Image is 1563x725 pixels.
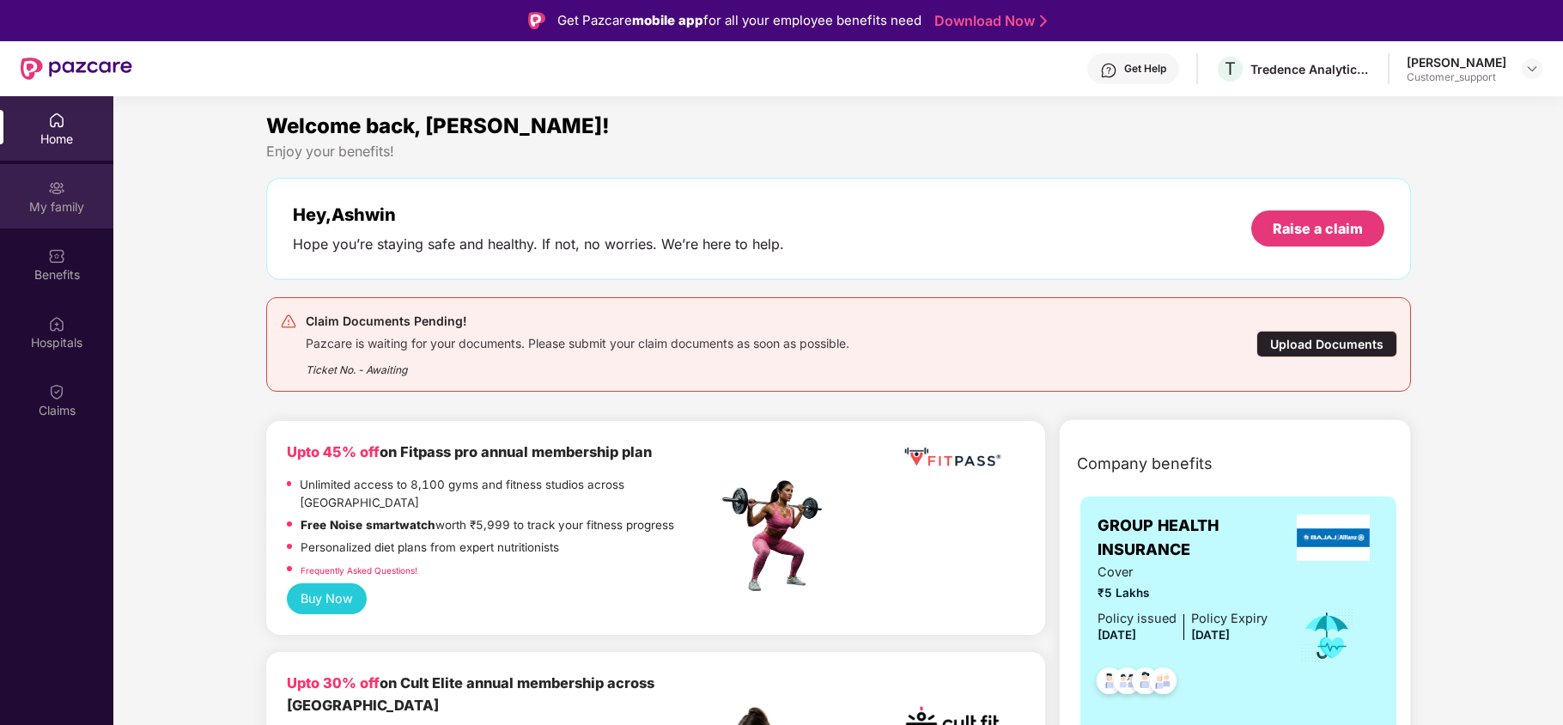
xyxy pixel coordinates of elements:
[1407,54,1506,70] div: [PERSON_NAME]
[48,315,65,332] img: svg+xml;base64,PHN2ZyBpZD0iSG9zcGl0YWxzIiB4bWxucz0iaHR0cDovL3d3dy53My5vcmcvMjAwMC9zdmciIHdpZHRoPS...
[1273,219,1363,238] div: Raise a claim
[293,235,784,253] div: Hope you’re staying safe and healthy. If not, no worries. We’re here to help.
[306,351,849,378] div: Ticket No. - Awaiting
[287,443,380,460] b: Upto 45% off
[300,476,716,512] p: Unlimited access to 8,100 gyms and fitness studios across [GEOGRAPHIC_DATA]
[528,12,545,29] img: Logo
[1225,58,1236,79] span: T
[301,565,417,576] a: Frequently Asked Questions!
[1407,70,1506,84] div: Customer_support
[280,313,297,330] img: svg+xml;base64,PHN2ZyB4bWxucz0iaHR0cDovL3d3dy53My5vcmcvMjAwMC9zdmciIHdpZHRoPSIyNCIgaGVpZ2h0PSIyNC...
[266,143,1411,161] div: Enjoy your benefits!
[901,442,1004,473] img: fppp.png
[1040,12,1047,30] img: Stroke
[266,113,610,138] span: Welcome back, [PERSON_NAME]!
[1124,62,1166,76] div: Get Help
[1089,662,1131,704] img: svg+xml;base64,PHN2ZyB4bWxucz0iaHR0cDovL3d3dy53My5vcmcvMjAwMC9zdmciIHdpZHRoPSI0OC45NDMiIGhlaWdodD...
[1124,662,1166,704] img: svg+xml;base64,PHN2ZyB4bWxucz0iaHR0cDovL3d3dy53My5vcmcvMjAwMC9zdmciIHdpZHRoPSI0OC45NDMiIGhlaWdodD...
[1525,62,1539,76] img: svg+xml;base64,PHN2ZyBpZD0iRHJvcGRvd24tMzJ4MzIiIHhtbG5zPSJodHRwOi8vd3d3LnczLm9yZy8yMDAwL3N2ZyIgd2...
[1299,607,1355,664] img: icon
[301,516,674,534] p: worth ₹5,999 to track your fitness progress
[1256,331,1397,357] div: Upload Documents
[1098,514,1288,563] span: GROUP HEALTH INSURANCE
[632,12,703,28] strong: mobile app
[1250,61,1371,77] div: Tredence Analytics Solutions Private Limited
[1191,628,1230,642] span: [DATE]
[306,311,849,332] div: Claim Documents Pending!
[48,383,65,400] img: svg+xml;base64,PHN2ZyBpZD0iQ2xhaW0iIHhtbG5zPSJodHRwOi8vd3d3LnczLm9yZy8yMDAwL3N2ZyIgd2lkdGg9IjIwIi...
[306,332,849,351] div: Pazcare is waiting for your documents. Please submit your claim documents as soon as possible.
[48,180,65,197] img: svg+xml;base64,PHN2ZyB3aWR0aD0iMjAiIGhlaWdodD0iMjAiIHZpZXdCb3g9IjAgMCAyMCAyMCIgZmlsbD0ibm9uZSIgeG...
[557,10,921,31] div: Get Pazcare for all your employee benefits need
[1098,584,1268,602] span: ₹5 Lakhs
[717,476,837,596] img: fpp.png
[48,247,65,265] img: svg+xml;base64,PHN2ZyBpZD0iQmVuZWZpdHMiIHhtbG5zPSJodHRwOi8vd3d3LnczLm9yZy8yMDAwL3N2ZyIgd2lkdGg9Ij...
[1106,662,1148,704] img: svg+xml;base64,PHN2ZyB4bWxucz0iaHR0cDovL3d3dy53My5vcmcvMjAwMC9zdmciIHdpZHRoPSI0OC45MTUiIGhlaWdodD...
[287,674,380,691] b: Upto 30% off
[287,583,368,613] button: Buy Now
[934,12,1042,30] a: Download Now
[1142,662,1184,704] img: svg+xml;base64,PHN2ZyB4bWxucz0iaHR0cDovL3d3dy53My5vcmcvMjAwMC9zdmciIHdpZHRoPSI0OC45NDMiIGhlaWdodD...
[287,674,654,714] b: on Cult Elite annual membership across [GEOGRAPHIC_DATA]
[301,539,559,557] p: Personalized diet plans from expert nutritionists
[1098,628,1136,642] span: [DATE]
[21,58,132,80] img: New Pazcare Logo
[293,204,784,225] div: Hey, Ashwin
[1297,515,1371,561] img: insurerLogo
[1191,609,1268,629] div: Policy Expiry
[287,443,652,460] b: on Fitpass pro annual membership plan
[1100,62,1117,79] img: svg+xml;base64,PHN2ZyBpZD0iSGVscC0zMngzMiIgeG1sbnM9Imh0dHA6Ly93d3cudzMub3JnLzIwMDAvc3ZnIiB3aWR0aD...
[301,518,435,532] strong: Free Noise smartwatch
[48,112,65,129] img: svg+xml;base64,PHN2ZyBpZD0iSG9tZSIgeG1sbnM9Imh0dHA6Ly93d3cudzMub3JnLzIwMDAvc3ZnIiB3aWR0aD0iMjAiIG...
[1077,452,1213,476] span: Company benefits
[1098,609,1177,629] div: Policy issued
[1098,563,1268,582] span: Cover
